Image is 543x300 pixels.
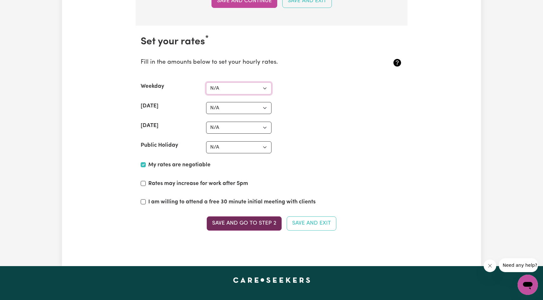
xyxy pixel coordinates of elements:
[233,278,310,283] a: Careseekers home page
[141,122,158,130] label: [DATE]
[148,180,248,188] label: Rates may increase for work after 5pm
[518,275,538,295] iframe: Button to launch messaging window
[141,102,158,110] label: [DATE]
[207,216,282,230] button: Save and go to Step 2
[141,36,402,48] h2: Set your rates
[141,82,164,91] label: Weekday
[141,58,359,67] p: Fill in the amounts below to set your hourly rates.
[484,259,496,272] iframe: Close message
[148,198,316,206] label: I am willing to attend a free 30 minute initial meeting with clients
[287,216,336,230] button: Save and Exit
[148,161,211,169] label: My rates are negotiable
[499,258,538,272] iframe: Message from company
[141,141,178,150] label: Public Holiday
